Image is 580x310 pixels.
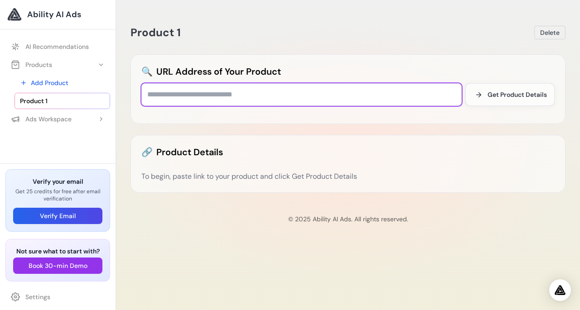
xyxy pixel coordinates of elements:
[5,57,110,73] button: Products
[141,65,555,78] h2: URL Address of Your Product
[141,146,153,158] span: 🔗
[11,114,72,124] div: Ads Workspace
[14,75,110,91] a: Add Product
[549,279,571,301] div: Open Intercom Messenger
[11,60,52,69] div: Products
[27,8,81,21] span: Ability AI Ads
[13,177,102,186] h3: Verify your email
[5,111,110,127] button: Ads Workspace
[465,83,555,106] button: Get Product Details
[488,90,547,99] span: Get Product Details
[540,28,560,37] span: Delete
[14,93,110,109] a: Product 1
[123,215,573,224] p: © 2025 Ability AI Ads. All rights reserved.
[141,171,555,182] div: To begin, paste link to your product and click Get Product Details
[141,146,555,158] h2: Product Details
[13,188,102,202] p: Get 25 credits for free after email verification
[20,96,48,105] span: Product 1
[130,25,181,39] span: Product 1
[534,26,565,39] button: Delete
[141,65,153,78] span: 🔍
[7,7,108,22] a: Ability AI Ads
[13,258,102,274] button: Book 30-min Demo
[13,208,102,224] button: Verify Email
[5,38,110,55] a: AI Recommendations
[5,289,110,305] a: Settings
[13,247,102,256] h3: Not sure what to start with?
